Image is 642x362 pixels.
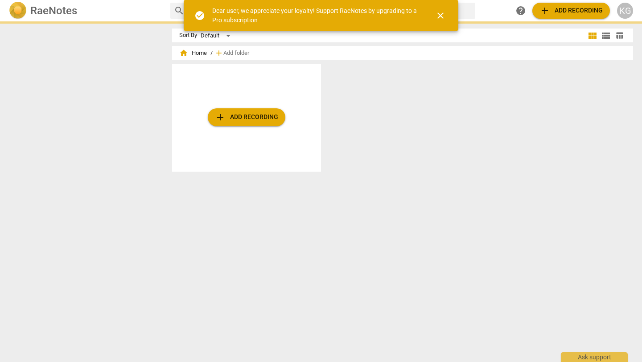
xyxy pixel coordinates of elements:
[539,5,603,16] span: Add recording
[201,29,234,43] div: Default
[214,49,223,58] span: add
[179,49,188,58] span: home
[210,50,213,57] span: /
[532,3,610,19] button: Upload
[515,5,526,16] span: help
[430,5,451,26] button: Close
[9,2,27,20] img: Logo
[174,5,185,16] span: search
[215,112,278,123] span: Add recording
[208,108,285,126] button: Upload
[513,3,529,19] a: Help
[30,4,77,17] h2: RaeNotes
[587,30,598,41] span: view_module
[615,31,624,40] span: table_chart
[599,29,613,42] button: List view
[586,29,599,42] button: Tile view
[561,352,628,362] div: Ask support
[194,10,205,21] span: check_circle
[9,2,163,20] a: LogoRaeNotes
[212,6,419,25] div: Dear user, we appreciate your loyalty! Support RaeNotes by upgrading to a
[179,32,197,39] div: Sort By
[223,50,249,57] span: Add folder
[435,10,446,21] span: close
[601,30,611,41] span: view_list
[179,49,207,58] span: Home
[539,5,550,16] span: add
[212,16,258,24] a: Pro subscription
[613,29,626,42] button: Table view
[617,3,633,19] button: KG
[215,112,226,123] span: add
